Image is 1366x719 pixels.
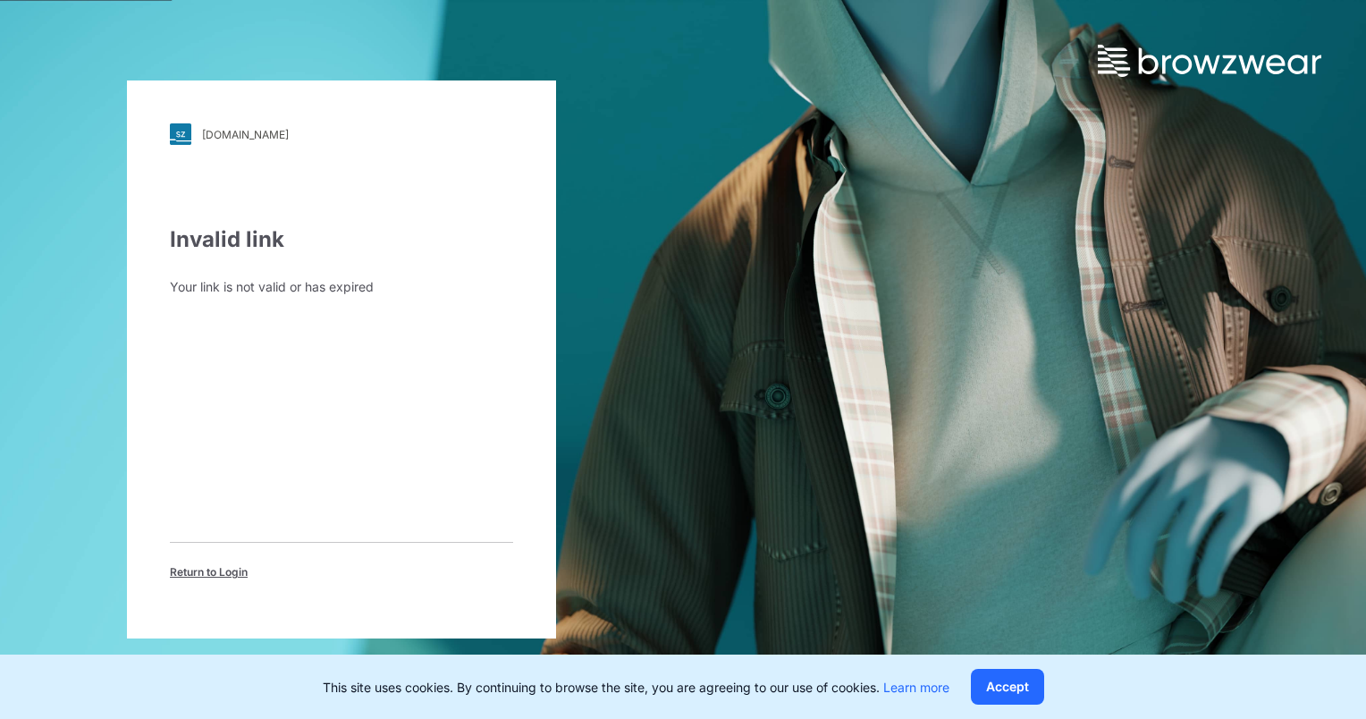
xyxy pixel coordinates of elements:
[323,678,949,697] p: This site uses cookies. By continuing to browse the site, you are agreeing to our use of cookies.
[883,680,949,695] a: Learn more
[170,277,513,296] div: Your link is not valid or has expired
[170,224,513,256] div: Invalid link
[170,123,513,145] a: [DOMAIN_NAME]
[971,669,1044,705] button: Accept
[202,128,289,141] div: [DOMAIN_NAME]
[170,564,248,580] span: Return to Login
[170,123,191,145] img: svg+xml;base64,PHN2ZyB3aWR0aD0iMjgiIGhlaWdodD0iMjgiIHZpZXdCb3g9IjAgMCAyOCAyOCIgZmlsbD0ibm9uZSIgeG...
[1098,45,1321,77] img: browzwear-logo.73288ffb.svg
